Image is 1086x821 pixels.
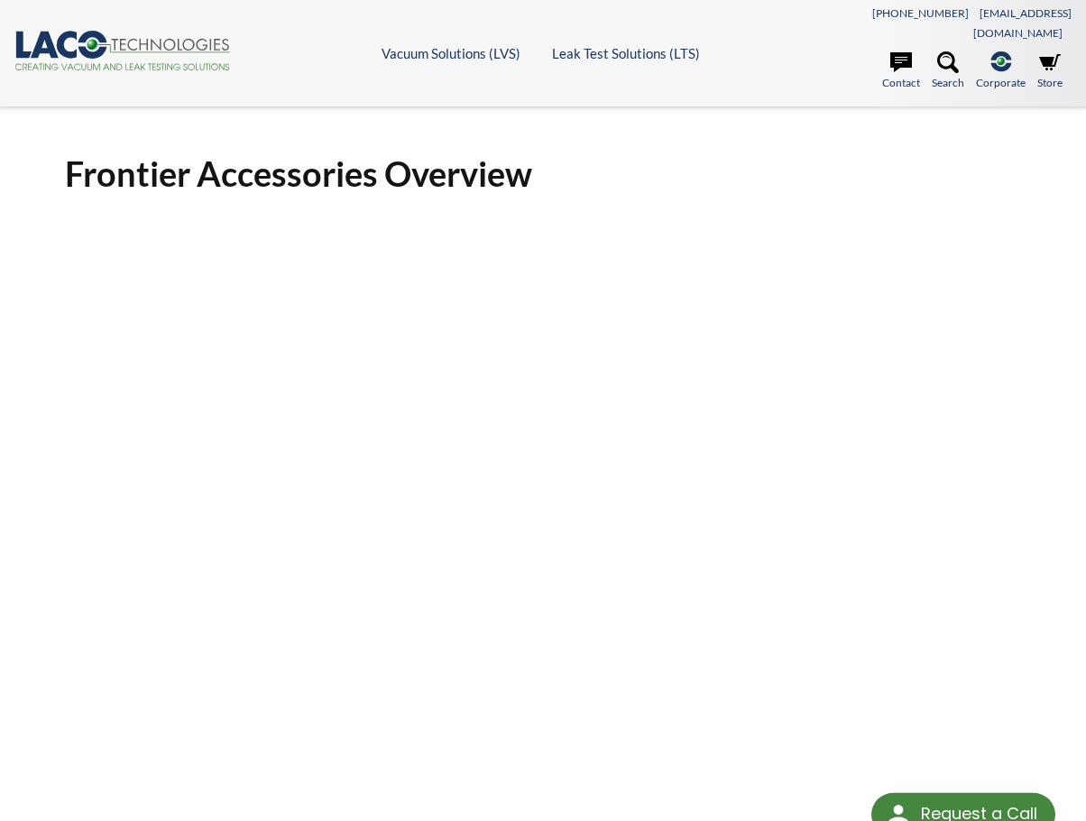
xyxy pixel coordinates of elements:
a: Store [1037,51,1063,91]
a: [EMAIL_ADDRESS][DOMAIN_NAME] [973,6,1072,40]
a: Contact [882,51,920,91]
a: [PHONE_NUMBER] [872,6,969,20]
h1: Frontier Accessories Overview [65,152,1021,196]
a: Leak Test Solutions (LTS) [552,45,700,61]
span: Corporate [976,74,1026,91]
a: Search [932,51,964,91]
a: Vacuum Solutions (LVS) [382,45,520,61]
